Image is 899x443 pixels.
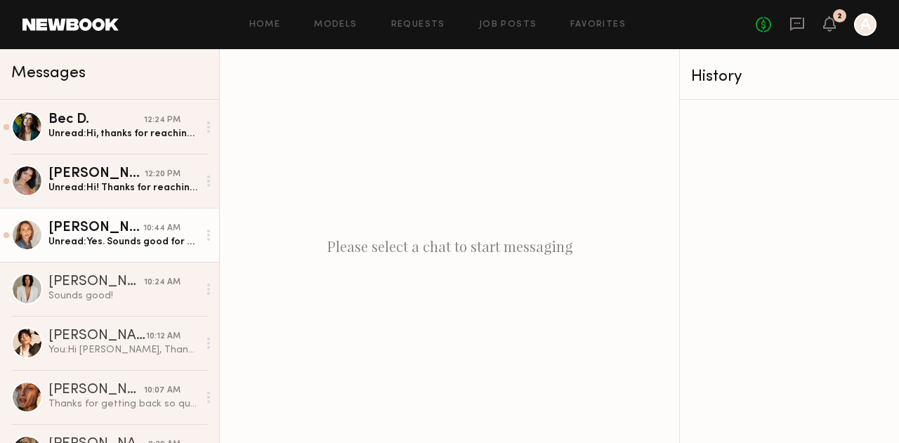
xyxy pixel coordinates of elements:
div: Unread: Hi, thanks for reaching out. I am currently available. What is the brand /details of the ... [48,127,198,140]
div: You: Hi [PERSON_NAME], Thanks for your response. Believe it or not, we already books it! But, tha... [48,343,198,357]
div: Unread: Yes. Sounds good for me. All works. What is your name? [48,235,198,249]
div: 10:07 AM [144,384,181,397]
div: [PERSON_NAME] [48,329,146,343]
div: [PERSON_NAME] [48,221,143,235]
div: 10:44 AM [143,222,181,235]
div: Bec D. [48,113,144,127]
div: 12:20 PM [145,168,181,181]
a: Models [314,20,357,29]
a: Favorites [570,20,626,29]
div: Unread: Hi! Thanks for reaching out, i’m interested but let me check my schedule and i’ll get bac... [48,181,198,194]
a: A [854,13,877,36]
div: [PERSON_NAME] [48,167,145,181]
div: 12:24 PM [144,114,181,127]
div: Thanks for getting back so quickly! Yes we can confirm $150/HR with three hour booking minimum. T... [48,397,198,411]
div: [PERSON_NAME] [48,383,144,397]
a: Home [249,20,281,29]
div: 10:24 AM [144,276,181,289]
div: Please select a chat to start messaging [220,49,679,443]
div: 2 [837,13,842,20]
a: Job Posts [479,20,537,29]
div: [PERSON_NAME] [48,275,144,289]
div: History [691,69,888,85]
span: Messages [11,65,86,81]
a: Requests [391,20,445,29]
div: Sounds good! [48,289,198,303]
div: 10:12 AM [146,330,181,343]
